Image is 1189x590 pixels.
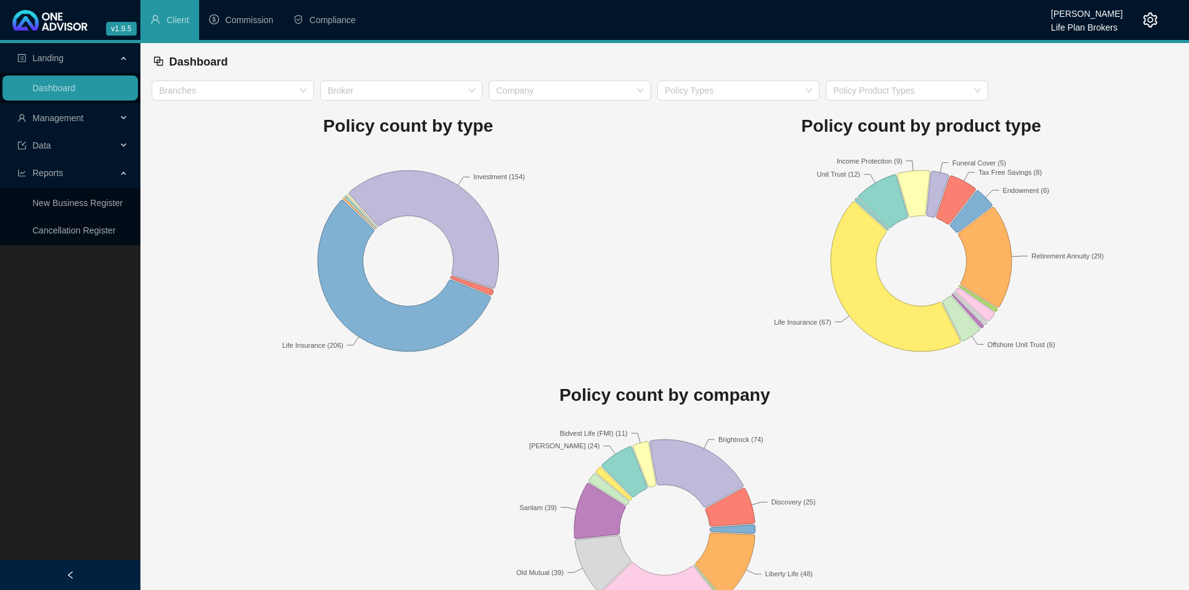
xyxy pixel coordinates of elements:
[150,14,160,24] span: user
[774,318,831,325] text: Life Insurance (67)
[32,113,84,123] span: Management
[310,15,356,25] span: Compliance
[66,571,75,579] span: left
[152,381,1178,409] h1: Policy count by company
[106,22,137,36] span: v1.9.5
[529,442,600,450] text: [PERSON_NAME] (24)
[765,570,813,578] text: Liberty Life (48)
[837,157,903,164] text: Income Protection (9)
[516,569,564,576] text: Old Mutual (39)
[1032,252,1104,260] text: Retirement Annuity (29)
[17,54,26,62] span: profile
[473,173,525,180] text: Investment (154)
[209,14,219,24] span: dollar
[225,15,273,25] span: Commission
[153,56,164,67] span: block
[1002,186,1049,194] text: Endowment (6)
[952,159,1006,166] text: Funeral Cover (5)
[32,225,115,235] a: Cancellation Register
[17,141,26,150] span: import
[282,341,343,348] text: Life Insurance (206)
[987,340,1055,348] text: Offshore Unit Trust (6)
[32,53,64,63] span: Landing
[560,430,628,437] text: Bidvest Life (FMI) (11)
[1051,17,1123,31] div: Life Plan Brokers
[1051,3,1123,17] div: [PERSON_NAME]
[293,14,303,24] span: safety
[167,15,189,25] span: Client
[12,10,87,31] img: 2df55531c6924b55f21c4cf5d4484680-logo-light.svg
[32,140,51,150] span: Data
[32,83,76,93] a: Dashboard
[32,168,63,178] span: Reports
[817,170,861,178] text: Unit Trust (12)
[979,168,1042,175] text: Tax Free Savings (8)
[519,504,557,511] text: Sanlam (39)
[1143,12,1158,27] span: setting
[17,114,26,122] span: user
[152,112,665,140] h1: Policy count by type
[32,198,123,208] a: New Business Register
[17,169,26,177] span: line-chart
[718,436,763,443] text: Brightrock (74)
[771,498,816,506] text: Discovery (25)
[169,56,228,68] span: Dashboard
[665,112,1178,140] h1: Policy count by product type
